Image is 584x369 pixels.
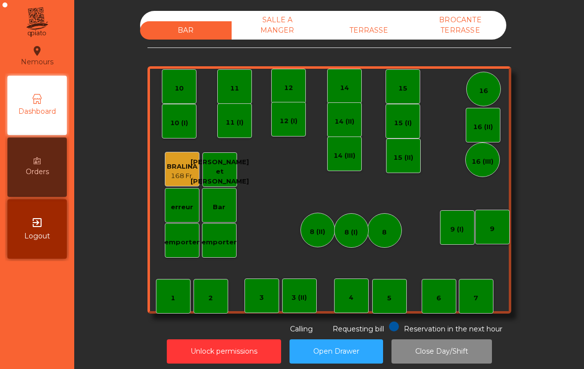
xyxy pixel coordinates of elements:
[437,293,441,303] div: 6
[226,118,243,128] div: 11 (I)
[175,84,184,93] div: 10
[18,106,56,117] span: Dashboard
[340,83,349,93] div: 14
[490,224,494,234] div: 9
[201,237,237,247] div: emporter
[213,202,225,212] div: Bar
[284,83,293,93] div: 12
[259,293,264,303] div: 3
[415,11,506,40] div: BROCANTE TERRASSE
[387,293,391,303] div: 5
[382,228,387,237] div: 8
[208,293,213,303] div: 2
[140,21,232,40] div: BAR
[170,118,188,128] div: 10 (I)
[232,11,323,40] div: SALLE A MANGER
[171,293,175,303] div: 1
[391,339,492,364] button: Close Day/Shift
[398,84,407,93] div: 15
[31,45,43,57] i: location_on
[21,44,53,68] div: Nemours
[292,293,307,303] div: 3 (II)
[472,157,493,167] div: 16 (III)
[349,293,353,303] div: 4
[333,324,384,333] span: Requesting bill
[393,153,413,163] div: 15 (II)
[171,202,193,212] div: erreur
[310,227,325,237] div: 8 (II)
[191,157,249,186] div: [PERSON_NAME] et [PERSON_NAME]
[26,167,49,177] span: Orders
[31,217,43,229] i: exit_to_app
[344,228,358,237] div: 8 (I)
[479,86,488,96] div: 16
[394,118,412,128] div: 15 (I)
[290,339,383,364] button: Open Drawer
[164,237,199,247] div: emporter
[24,231,50,241] span: Logout
[280,116,297,126] div: 12 (I)
[473,122,493,132] div: 16 (II)
[404,324,502,333] span: Reservation in the next hour
[323,21,415,40] div: TERRASSE
[167,162,197,172] div: BRALINA
[167,171,197,181] div: 168 Fr.
[25,5,49,40] img: qpiato
[167,339,281,364] button: Unlock permissions
[290,324,313,333] span: Calling
[335,117,354,127] div: 14 (II)
[474,293,478,303] div: 7
[450,225,464,234] div: 9 (I)
[230,84,239,93] div: 11
[334,151,355,161] div: 14 (III)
